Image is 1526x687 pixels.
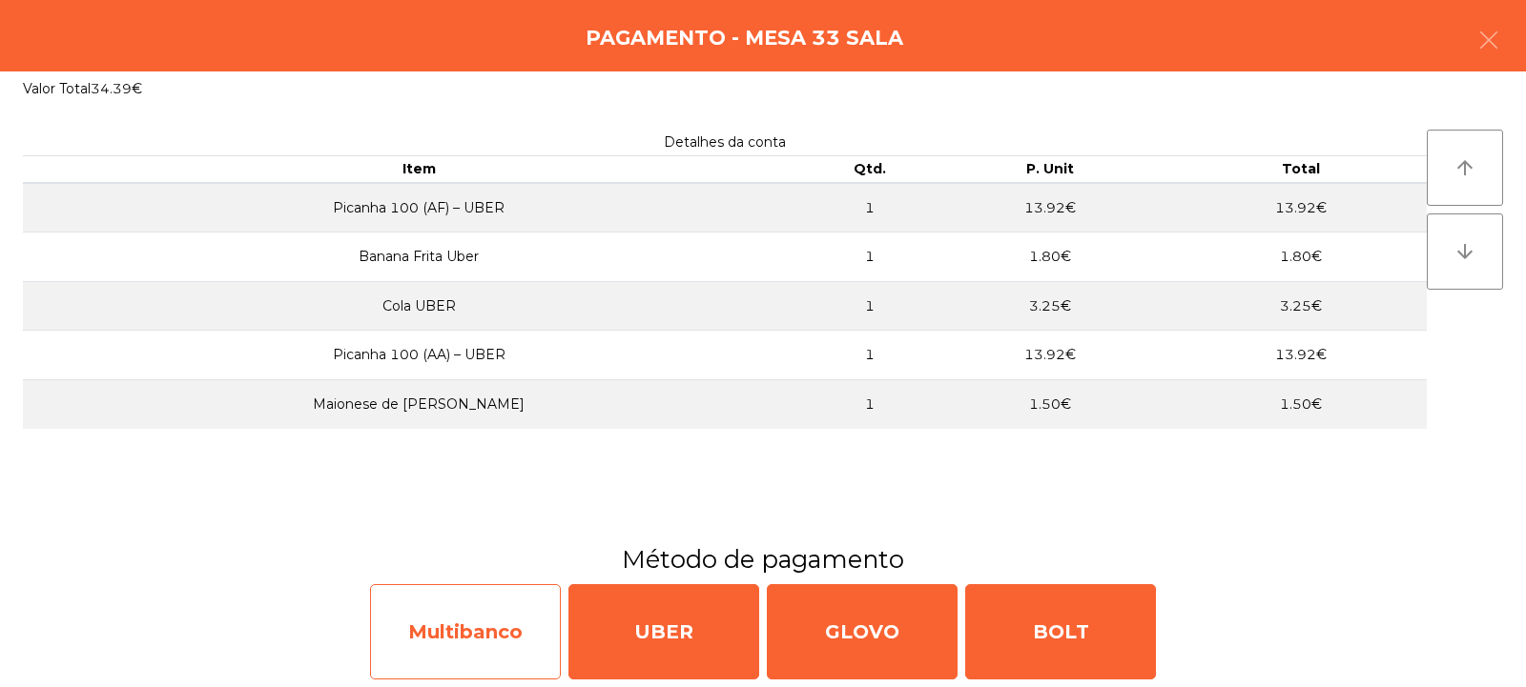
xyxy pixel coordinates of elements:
[1176,331,1427,380] td: 13.92€
[815,281,925,331] td: 1
[924,331,1175,380] td: 13.92€
[815,232,925,282] td: 1
[568,584,759,679] div: UBER
[1176,183,1427,232] td: 13.92€
[23,156,815,183] th: Item
[1427,213,1503,290] button: arrow_downward
[664,133,786,151] span: Detalhes da conta
[924,156,1175,183] th: P. Unit
[815,380,925,429] td: 1
[1176,232,1427,282] td: 1.80€
[586,24,903,52] h4: Pagamento - Mesa 33 Sala
[815,183,925,232] td: 1
[23,380,815,429] td: Maionese de [PERSON_NAME]
[23,80,91,97] span: Valor Total
[23,281,815,331] td: Cola UBER
[924,183,1175,232] td: 13.92€
[1454,156,1476,179] i: arrow_upward
[924,281,1175,331] td: 3.25€
[767,584,958,679] div: GLOVO
[370,584,561,679] div: Multibanco
[965,584,1156,679] div: BOLT
[1176,281,1427,331] td: 3.25€
[924,380,1175,429] td: 1.50€
[1427,130,1503,206] button: arrow_upward
[14,542,1512,576] h3: Método de pagamento
[1454,240,1476,263] i: arrow_downward
[23,183,815,232] td: Picanha 100 (AF) – UBER
[815,331,925,380] td: 1
[91,80,142,97] span: 34.39€
[1176,380,1427,429] td: 1.50€
[924,232,1175,282] td: 1.80€
[815,156,925,183] th: Qtd.
[1176,156,1427,183] th: Total
[23,232,815,282] td: Banana Frita Uber
[23,331,815,380] td: Picanha 100 (AA) – UBER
